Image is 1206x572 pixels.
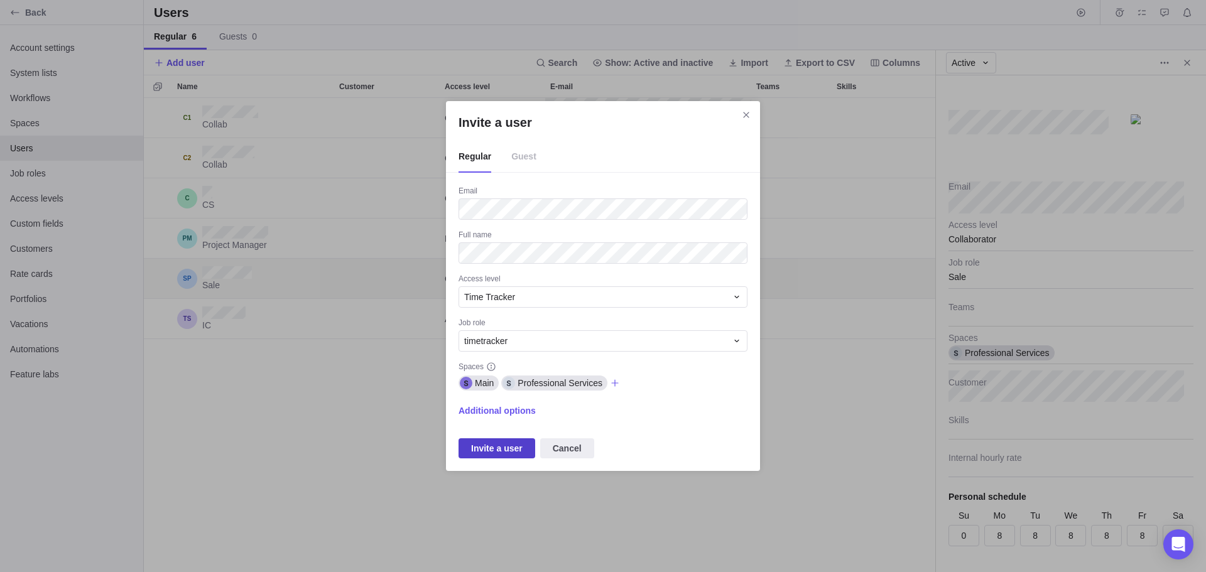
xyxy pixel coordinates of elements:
[737,106,755,124] span: Close
[459,318,747,330] div: Job role
[553,441,582,456] span: Cancel
[511,141,536,173] span: Guest
[459,438,535,458] span: Invite a user
[459,141,491,173] span: Regular
[446,101,760,471] div: Invite a user
[459,362,747,374] div: Spaces
[459,402,536,419] span: Additional options
[459,274,747,286] div: Access level
[540,438,594,458] span: Cancel
[459,404,536,417] span: Additional options
[475,377,494,389] span: Main
[486,362,496,372] svg: info-description
[464,335,508,347] span: timetracker
[464,291,515,303] span: Time Tracker
[459,230,747,242] div: Full name
[471,441,523,456] span: Invite a user
[518,377,602,389] span: Professional Services
[459,186,747,198] div: Email
[459,114,747,131] h2: Invite a user
[1163,529,1193,559] div: Open Intercom Messenger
